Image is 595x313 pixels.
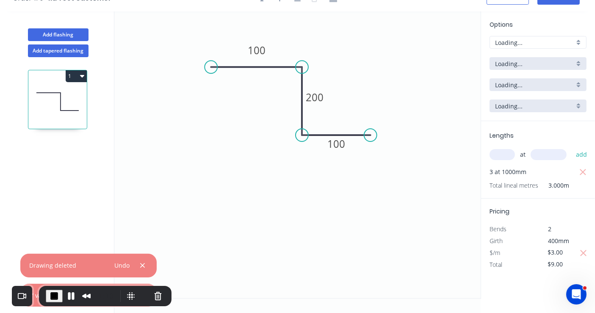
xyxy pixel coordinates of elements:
[66,70,87,82] button: 1
[572,147,592,162] button: add
[490,100,587,112] div: Loading...
[327,137,345,151] tspan: 100
[490,57,587,70] div: Loading...
[490,207,509,216] span: Pricing
[490,237,503,245] span: Girth
[248,43,266,57] tspan: 100
[566,284,587,305] iframe: Intercom live chat
[538,180,569,191] span: 3.000m
[114,11,481,298] svg: 0
[490,166,526,178] span: 3 at 1000mm
[490,131,514,140] span: Lengths
[306,90,324,104] tspan: 200
[490,78,587,91] div: Loading...
[490,36,587,49] div: Loading...
[28,44,89,57] button: Add tapered flashing
[28,28,89,41] button: Add flashing
[520,149,526,161] span: at
[548,237,570,245] span: 400mm
[110,260,134,271] button: Undo
[490,249,500,257] span: $/m
[29,261,76,270] div: Drawing deleted
[490,225,506,233] span: Bends
[548,225,552,233] span: 2
[490,180,538,191] span: Total lineal metres
[490,20,513,29] span: Options
[490,260,502,269] span: Total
